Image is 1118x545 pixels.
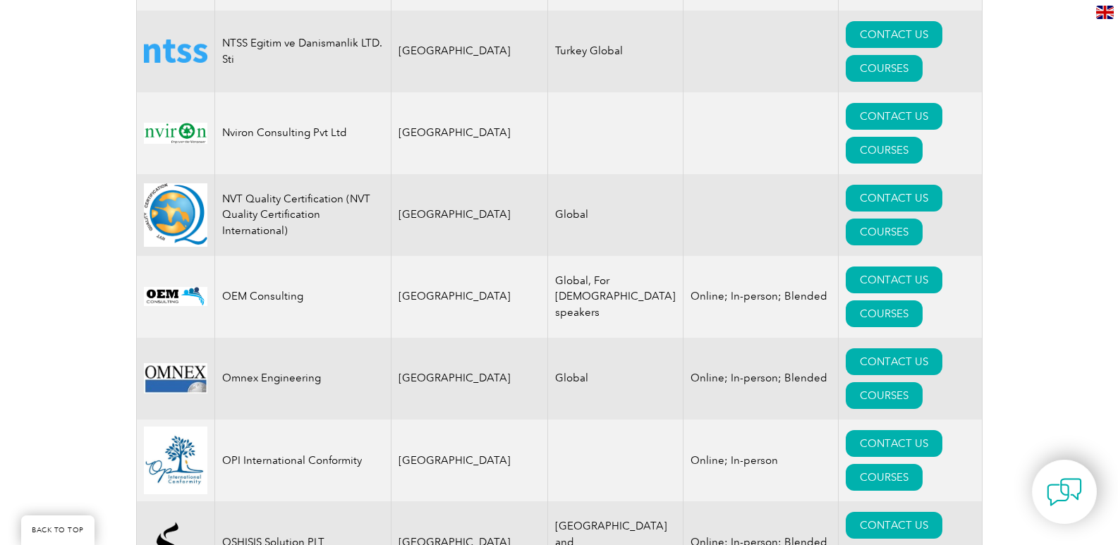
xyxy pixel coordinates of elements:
[548,256,683,338] td: Global, For [DEMOGRAPHIC_DATA] speakers
[21,515,95,545] a: BACK TO TOP
[214,256,391,338] td: OEM Consulting
[214,420,391,501] td: OPI International Conformity
[144,287,207,306] img: 931107cc-606f-eb11-a812-00224815377e-logo.png
[391,256,548,338] td: [GEOGRAPHIC_DATA]
[391,174,548,256] td: [GEOGRAPHIC_DATA]
[846,267,942,293] a: CONTACT US
[846,348,942,375] a: CONTACT US
[144,123,207,144] img: 8c6e383d-39a3-ec11-983f-002248154ade-logo.jpg
[683,420,839,501] td: Online; In-person
[846,21,942,48] a: CONTACT US
[548,174,683,256] td: Global
[391,92,548,174] td: [GEOGRAPHIC_DATA]
[846,103,942,130] a: CONTACT US
[548,338,683,420] td: Global
[144,427,207,494] img: 215d9ff6-1cd1-ef11-a72f-002248108aed-logo.jpg
[214,174,391,256] td: NVT Quality Certification (NVT Quality Certification International)
[214,92,391,174] td: Nviron Consulting Pvt Ltd
[683,338,839,420] td: Online; In-person; Blended
[391,338,548,420] td: [GEOGRAPHIC_DATA]
[846,430,942,457] a: CONTACT US
[214,11,391,92] td: NTSS Egitim ve Danismanlik LTD. Sti
[391,11,548,92] td: [GEOGRAPHIC_DATA]
[214,338,391,420] td: Omnex Engineering
[846,382,923,409] a: COURSES
[846,300,923,327] a: COURSES
[846,137,923,164] a: COURSES
[144,39,207,63] img: bab05414-4b4d-ea11-a812-000d3a79722d-logo.png
[391,420,548,501] td: [GEOGRAPHIC_DATA]
[846,512,942,539] a: CONTACT US
[144,363,207,393] img: 0d2a24ac-d9bc-ea11-a814-000d3a79823d-logo.jpg
[846,219,923,245] a: COURSES
[683,256,839,338] td: Online; In-person; Blended
[1096,6,1114,19] img: en
[846,185,942,212] a: CONTACT US
[1047,474,1082,510] img: contact-chat.png
[144,183,207,247] img: f8318ad0-2dc2-eb11-bacc-0022481832e0-logo.png
[846,55,923,82] a: COURSES
[846,464,923,491] a: COURSES
[548,11,683,92] td: Turkey Global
